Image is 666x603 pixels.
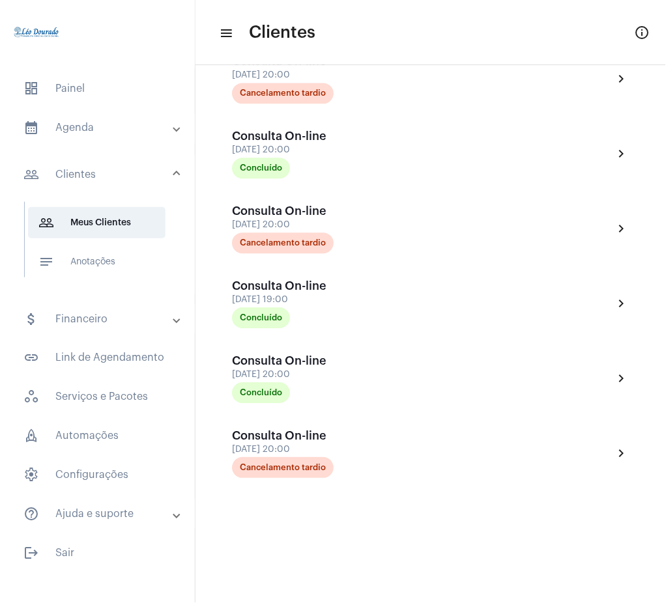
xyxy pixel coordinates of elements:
[249,22,315,43] span: Clientes
[232,83,334,104] mat-chip: Cancelamento tardio
[8,154,195,195] mat-expansion-panel-header: sidenav iconClientes
[23,311,39,327] mat-icon: sidenav icon
[614,146,630,161] mat-icon: chevron_right
[23,428,39,444] span: sidenav icon
[23,546,39,561] mat-icon: sidenav icon
[8,499,195,530] mat-expansion-panel-header: sidenav iconAjuda e suporte
[8,112,195,143] mat-expansion-panel-header: sidenav iconAgenda
[232,457,334,478] mat-chip: Cancelamento tardio
[38,215,54,231] mat-icon: sidenav icon
[23,120,174,135] mat-panel-title: Agenda
[232,429,362,442] div: Consulta On-line
[232,232,334,253] mat-chip: Cancelamento tardio
[614,445,630,461] mat-icon: chevron_right
[232,130,362,143] div: Consulta On-line
[23,468,39,483] span: sidenav icon
[13,460,182,491] span: Configurações
[635,25,650,40] mat-icon: Info
[23,167,39,182] mat-icon: sidenav icon
[13,538,182,569] span: Sair
[232,370,362,380] div: [DATE] 20:00
[23,311,174,327] mat-panel-title: Financeiro
[232,382,290,403] mat-chip: Concluído
[28,246,166,277] span: Anotações
[630,20,656,46] button: Info
[232,158,290,178] mat-chip: Concluído
[8,303,195,335] mat-expansion-panel-header: sidenav iconFinanceiro
[38,254,54,270] mat-icon: sidenav icon
[232,307,290,328] mat-chip: Concluído
[23,167,174,182] mat-panel-title: Clientes
[614,371,630,386] mat-icon: chevron_right
[232,204,362,217] div: Consulta On-line
[23,81,39,96] span: sidenav icon
[23,507,174,522] mat-panel-title: Ajuda e suporte
[8,195,195,296] div: sidenav iconClientes
[23,120,39,135] mat-icon: sidenav icon
[23,389,39,405] span: sidenav icon
[13,73,182,104] span: Painel
[219,25,232,41] mat-icon: sidenav icon
[614,296,630,311] mat-icon: chevron_right
[232,145,362,155] div: [DATE] 20:00
[232,70,362,80] div: [DATE] 20:00
[232,354,362,367] div: Consulta On-line
[13,382,182,413] span: Serviços e Pacotes
[232,279,362,292] div: Consulta On-line
[28,207,166,238] span: Meus Clientes
[10,7,63,59] img: 4c910ca3-f26c-c648-53c7-1a2041c6e520.jpg
[23,350,39,366] mat-icon: sidenav icon
[23,507,39,522] mat-icon: sidenav icon
[232,220,362,230] div: [DATE] 20:00
[614,221,630,236] mat-icon: chevron_right
[232,445,362,455] div: [DATE] 20:00
[614,71,630,87] mat-icon: chevron_right
[232,295,362,305] div: [DATE] 19:00
[13,343,182,374] span: Link de Agendamento
[13,421,182,452] span: Automações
